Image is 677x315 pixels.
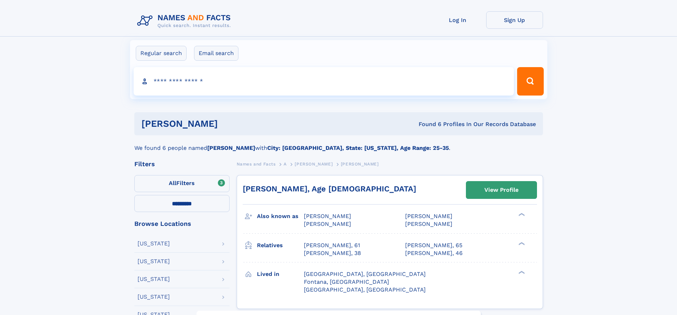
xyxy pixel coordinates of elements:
div: Browse Locations [134,221,230,227]
h3: Also known as [257,210,304,222]
a: View Profile [466,181,537,199]
a: Names and Facts [237,159,276,168]
label: Email search [194,46,238,61]
a: Log In [429,11,486,29]
b: [PERSON_NAME] [207,145,255,151]
span: All [169,180,176,186]
b: City: [GEOGRAPHIC_DATA], State: [US_STATE], Age Range: 25-35 [267,145,449,151]
div: Filters [134,161,230,167]
span: [PERSON_NAME] [304,213,351,219]
label: Filters [134,175,230,192]
h3: Relatives [257,239,304,251]
a: [PERSON_NAME], Age [DEMOGRAPHIC_DATA] [243,184,416,193]
div: [US_STATE] [138,259,170,264]
span: [GEOGRAPHIC_DATA], [GEOGRAPHIC_DATA] [304,271,426,277]
label: Regular search [136,46,187,61]
div: [US_STATE] [138,276,170,282]
span: [PERSON_NAME] [295,162,333,167]
span: [PERSON_NAME] [405,213,452,219]
img: Logo Names and Facts [134,11,237,31]
span: [GEOGRAPHIC_DATA], [GEOGRAPHIC_DATA] [304,286,426,293]
button: Search Button [517,67,543,96]
a: [PERSON_NAME], 46 [405,249,463,257]
div: We found 6 people named with . [134,135,543,152]
a: [PERSON_NAME], 38 [304,249,361,257]
div: [US_STATE] [138,294,170,300]
a: Sign Up [486,11,543,29]
span: [PERSON_NAME] [304,221,351,227]
div: ❯ [517,212,525,217]
a: [PERSON_NAME] [295,159,333,168]
span: Fontana, [GEOGRAPHIC_DATA] [304,278,389,285]
span: [PERSON_NAME] [405,221,452,227]
input: search input [134,67,514,96]
a: [PERSON_NAME], 65 [405,241,462,249]
div: View Profile [484,182,519,198]
span: [PERSON_NAME] [341,162,379,167]
span: A [284,162,287,167]
a: A [284,159,287,168]
a: [PERSON_NAME], 61 [304,241,360,249]
div: ❯ [517,270,525,275]
div: [US_STATE] [138,241,170,246]
h3: Lived in [257,268,304,280]
h1: [PERSON_NAME] [141,119,318,128]
div: Found 6 Profiles In Our Records Database [318,120,536,128]
div: ❯ [517,241,525,246]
